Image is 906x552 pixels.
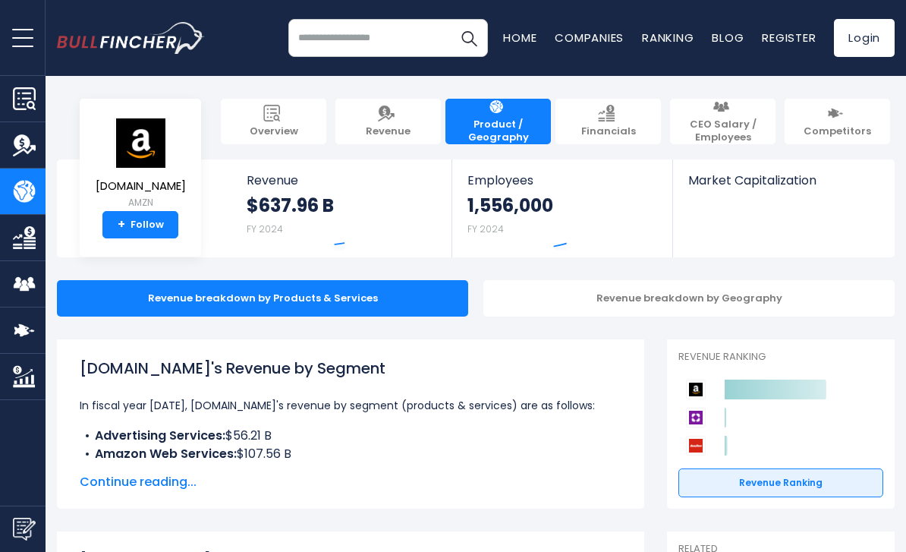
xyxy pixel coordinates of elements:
span: Employees [467,173,656,188]
li: $107.56 B [80,445,621,463]
a: Employees 1,556,000 FY 2024 [452,159,672,257]
span: Revenue [366,125,411,138]
a: Register [762,30,816,46]
a: Revenue [335,99,441,144]
span: [DOMAIN_NAME] [96,180,186,193]
span: CEO Salary / Employees [678,118,768,144]
a: Revenue $637.96 B FY 2024 [231,159,452,257]
a: +Follow [102,211,178,238]
a: Product / Geography [445,99,551,144]
b: Advertising Services: [95,427,225,444]
span: Financials [581,125,636,138]
strong: $637.96 B [247,194,334,217]
a: Login [834,19,895,57]
a: Market Capitalization [673,159,893,213]
span: Overview [250,125,298,138]
span: Market Capitalization [688,173,878,188]
button: Search [450,19,488,57]
div: Revenue breakdown by Geography [483,280,895,317]
li: $56.21 B [80,427,621,445]
a: Go to homepage [57,22,205,54]
span: Product / Geography [453,118,543,144]
a: Ranking [642,30,694,46]
div: Revenue breakdown by Products & Services [57,280,468,317]
strong: + [118,218,125,232]
strong: 1,556,000 [467,194,553,217]
a: Blog [712,30,744,46]
p: In fiscal year [DATE], [DOMAIN_NAME]'s revenue by segment (products & services) are as follows: [80,396,621,415]
small: FY 2024 [247,222,283,235]
a: Revenue Ranking [678,468,883,497]
span: Revenue [247,173,437,188]
small: FY 2024 [467,222,504,235]
img: bullfincher logo [57,22,205,54]
a: CEO Salary / Employees [670,99,775,144]
small: AMZN [96,196,186,210]
a: Companies [555,30,624,46]
b: Amazon Web Services: [95,445,237,462]
span: Competitors [804,125,871,138]
img: Amazon.com competitors logo [686,380,706,399]
a: Overview [221,99,326,144]
a: Home [503,30,536,46]
a: Financials [555,99,661,144]
a: [DOMAIN_NAME] AMZN [95,117,187,212]
img: Wayfair competitors logo [686,408,706,427]
img: AutoZone competitors logo [686,436,706,456]
a: Competitors [785,99,890,144]
span: Continue reading... [80,473,621,491]
p: Revenue Ranking [678,351,883,364]
h1: [DOMAIN_NAME]'s Revenue by Segment [80,357,621,380]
